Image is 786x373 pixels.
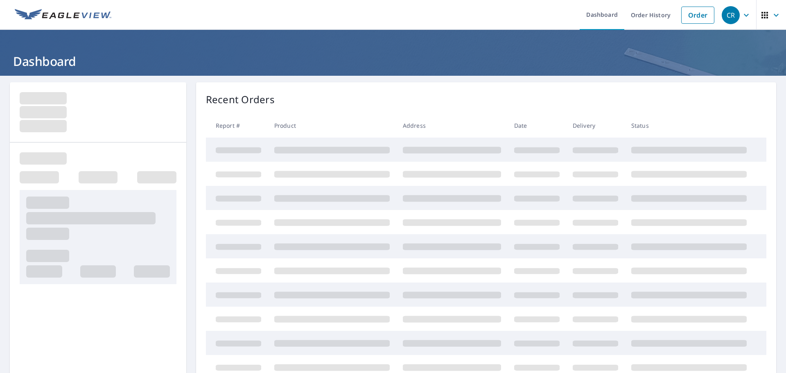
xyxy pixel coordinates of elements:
[10,53,776,70] h1: Dashboard
[566,113,625,138] th: Delivery
[681,7,714,24] a: Order
[15,9,111,21] img: EV Logo
[625,113,753,138] th: Status
[508,113,566,138] th: Date
[206,92,275,107] p: Recent Orders
[268,113,396,138] th: Product
[722,6,740,24] div: CR
[206,113,268,138] th: Report #
[396,113,508,138] th: Address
